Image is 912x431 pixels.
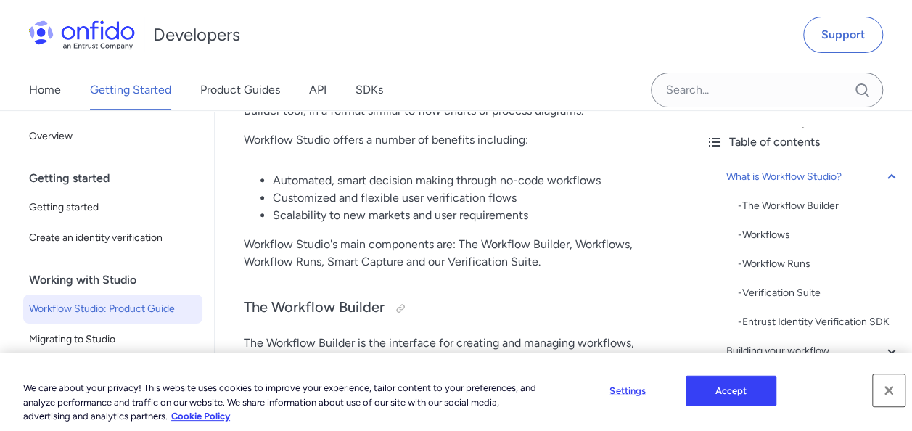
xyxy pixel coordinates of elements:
[23,122,202,151] a: Overview
[23,295,202,324] a: Workflow Studio: Product Guide
[726,342,900,360] a: Building your workflow
[171,411,230,422] a: More information about our cookie policy., opens in a new tab
[738,255,900,273] div: - Workflow Runs
[29,70,61,110] a: Home
[273,207,665,224] li: Scalability to new markets and user requirements
[686,376,776,406] button: Accept
[29,199,197,216] span: Getting started
[29,164,208,193] div: Getting started
[873,374,905,406] button: Close
[244,334,665,404] p: The Workflow Builder is the interface for creating and managing workflows, available directly thr...
[273,172,665,189] li: Automated, smart decision making through no-code workflows
[738,197,900,215] div: - The Workflow Builder
[244,131,665,149] p: Workflow Studio offers a number of benefits including:
[738,255,900,273] a: -Workflow Runs
[738,284,900,302] a: -Verification Suite
[738,226,900,244] div: - Workflows
[29,229,197,247] span: Create an identity verification
[738,197,900,215] a: -The Workflow Builder
[356,70,383,110] a: SDKs
[29,128,197,145] span: Overview
[23,193,202,222] a: Getting started
[153,23,240,46] h1: Developers
[23,325,202,354] a: Migrating to Studio
[200,70,280,110] a: Product Guides
[244,297,665,320] h3: The Workflow Builder
[309,70,326,110] a: API
[738,313,900,331] div: - Entrust Identity Verification SDK
[29,20,135,49] img: Onfido Logo
[273,189,665,207] li: Customized and flexible user verification flows
[29,266,208,295] div: Working with Studio
[738,313,900,331] a: -Entrust Identity Verification SDK
[583,377,673,406] button: Settings
[651,73,883,107] input: Onfido search input field
[29,331,197,348] span: Migrating to Studio
[29,300,197,318] span: Workflow Studio: Product Guide
[23,223,202,253] a: Create an identity verification
[90,70,171,110] a: Getting Started
[803,17,883,53] a: Support
[244,236,665,271] p: Workflow Studio's main components are: The Workflow Builder, Workflows, Workflow Runs, Smart Capt...
[738,284,900,302] div: - Verification Suite
[738,226,900,244] a: -Workflows
[726,168,900,186] a: What is Workflow Studio?
[23,367,547,424] div: We care about your privacy! This website uses cookies to improve your experience, tailor content ...
[706,134,900,151] div: Table of contents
